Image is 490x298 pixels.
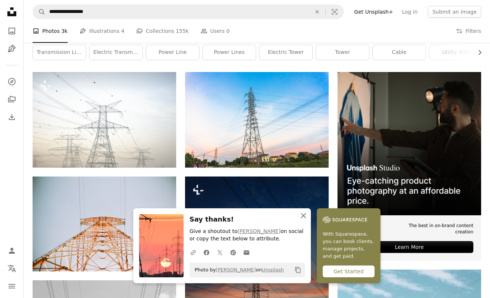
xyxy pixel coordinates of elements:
[191,264,284,276] span: Photo by on
[33,177,176,272] img: white and brown metal tower
[473,45,481,60] button: scroll list to the right
[189,214,305,225] h3: Say thanks!
[33,220,176,227] a: white and brown metal tower
[90,45,142,60] a: electric transmission tower
[428,6,481,18] button: Submit an image
[429,45,482,60] a: utility pole
[203,45,256,60] a: power lines
[316,45,369,60] a: tower
[33,72,176,167] img: a large group of power lines in the sky
[4,110,19,124] a: Download History
[4,261,19,276] button: Language
[33,45,86,60] a: transmission line
[323,266,375,277] div: Get Started
[80,19,124,43] a: Illustrations 4
[399,223,473,235] span: The best in on-brand content creation
[33,4,344,19] form: Find visuals sitewide
[262,267,283,273] a: Unsplash
[185,72,329,167] img: black electric tower under blue sky during daytime
[33,116,176,123] a: a large group of power lines in the sky
[373,45,426,60] a: cable
[185,280,329,287] a: a high voltage power line with a sunset in the background
[4,74,19,89] a: Explore
[240,245,253,260] a: Share over email
[4,4,19,21] a: Home — Unsplash
[4,243,19,258] a: Log in / Sign up
[326,5,343,19] button: Visual search
[4,92,19,107] a: Collections
[350,6,397,18] a: Get Unsplash+
[238,228,281,234] a: [PERSON_NAME]
[456,19,481,43] button: Filters
[226,245,240,260] a: Share on Pinterest
[200,245,213,260] a: Share on Facebook
[4,24,19,38] a: Photos
[213,245,226,260] a: Share on Twitter
[201,19,230,43] a: Users 0
[292,264,304,276] button: Copy to clipboard
[33,5,46,19] button: Search Unsplash
[309,5,325,19] button: Clear
[185,116,329,123] a: black electric tower under blue sky during daytime
[176,27,189,35] span: 155k
[259,45,312,60] a: electric tower
[397,6,422,18] a: Log in
[146,45,199,60] a: power line
[317,208,380,283] a: With Squarespace, you can book clients, manage projects, and get paid.Get Started
[136,19,189,43] a: Collections 155k
[216,267,256,273] a: [PERSON_NAME]
[323,230,375,260] span: With Squarespace, you can book clients, manage projects, and get paid.
[121,27,124,35] span: 4
[4,279,19,294] button: Menu
[338,72,481,215] img: file-1715714098234-25b8b4e9d8faimage
[338,72,481,261] a: The best in on-brand content creationLearn More
[4,41,19,56] a: Illustrations
[345,241,473,253] div: Learn More
[323,214,367,225] img: file-1747939142011-51e5cc87e3c9
[189,228,305,243] p: Give a shoutout to on social or copy the text below to attribute.
[226,27,230,35] span: 0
